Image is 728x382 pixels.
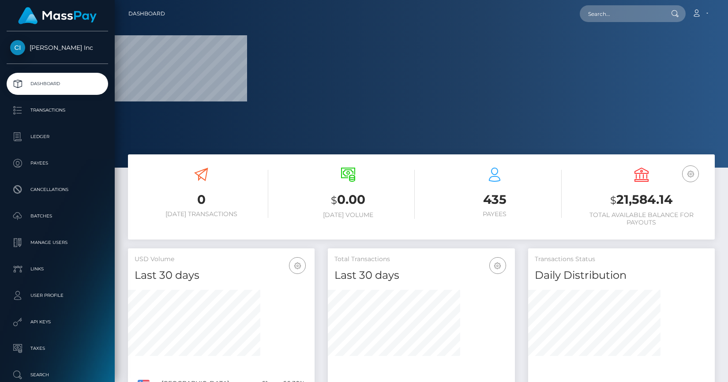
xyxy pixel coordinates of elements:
h6: Payees [428,210,562,218]
p: Transactions [10,104,105,117]
h4: Last 30 days [334,268,508,283]
input: Search... [580,5,663,22]
a: Ledger [7,126,108,148]
a: Dashboard [7,73,108,95]
h3: 21,584.14 [575,191,709,209]
a: Transactions [7,99,108,121]
a: Batches [7,205,108,227]
h4: Last 30 days [135,268,308,283]
a: Payees [7,152,108,174]
h6: [DATE] Transactions [135,210,268,218]
p: Ledger [10,130,105,143]
h3: 0 [135,191,268,208]
p: Payees [10,157,105,170]
h3: 0.00 [281,191,415,209]
a: Taxes [7,337,108,360]
h5: USD Volume [135,255,308,264]
a: API Keys [7,311,108,333]
a: User Profile [7,285,108,307]
img: Cindy Gallop Inc [10,40,25,55]
h6: Total Available Balance for Payouts [575,211,709,226]
p: Taxes [10,342,105,355]
h3: 435 [428,191,562,208]
p: Links [10,262,105,276]
h6: [DATE] Volume [281,211,415,219]
p: Manage Users [10,236,105,249]
a: Cancellations [7,179,108,201]
span: [PERSON_NAME] Inc [7,44,108,52]
h5: Total Transactions [334,255,508,264]
p: Dashboard [10,77,105,90]
p: User Profile [10,289,105,302]
a: Manage Users [7,232,108,254]
img: MassPay Logo [18,7,97,24]
p: Cancellations [10,183,105,196]
small: $ [610,194,616,206]
a: Dashboard [128,4,165,23]
h5: Transactions Status [535,255,708,264]
p: Search [10,368,105,382]
p: Batches [10,210,105,223]
small: $ [331,194,337,206]
p: API Keys [10,315,105,329]
h4: Daily Distribution [535,268,708,283]
a: Links [7,258,108,280]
